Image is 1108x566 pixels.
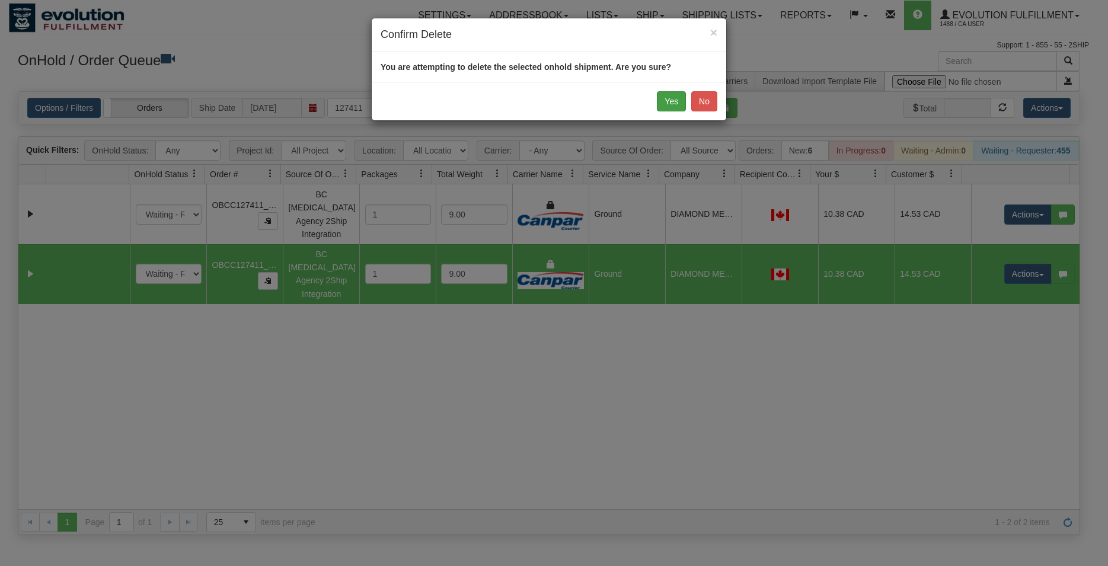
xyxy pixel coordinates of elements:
strong: You are attempting to delete the selected onhold shipment. Are you sure? [381,62,671,72]
h4: Confirm Delete [381,27,717,43]
button: Close [710,26,717,39]
button: No [691,91,717,111]
button: Yes [657,91,686,111]
span: × [710,25,717,39]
